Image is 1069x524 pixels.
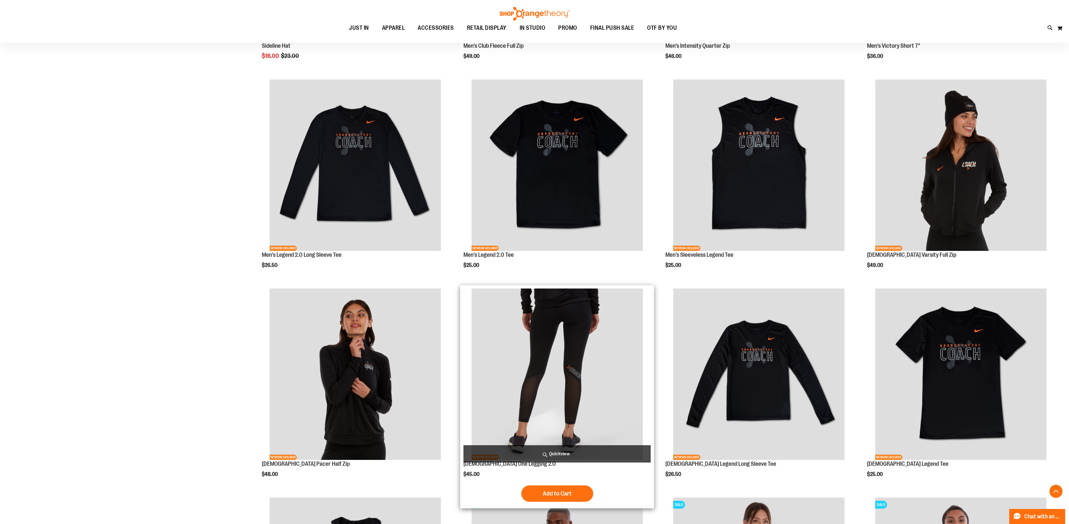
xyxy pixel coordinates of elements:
span: NETWORK EXCLUSIVE [673,455,700,460]
span: RETAIL DISPLAY [467,21,507,35]
a: OTF Ladies Coach FA23 One Legging 2.0 - Black primary imageNETWORK EXCLUSIVE [463,288,651,461]
span: NETWORK EXCLUSIVE [875,455,902,460]
span: $25.00 [463,262,480,268]
span: $25.00 [867,471,884,477]
a: [DEMOGRAPHIC_DATA] Legend Tee [867,461,948,467]
span: APPAREL [382,21,405,35]
a: OTF Ladies Coach FA23 Varsity Full Zip - Black primary imageNETWORK EXCLUSIVE [867,79,1054,252]
div: product [864,285,1058,494]
span: OTF BY YOU [647,21,677,35]
a: OTF Ladies Coach FA23 Legend SS Tee - Black primary imageNETWORK EXCLUSIVE [867,288,1054,461]
span: NETWORK EXCLUSIVE [472,246,499,251]
a: OTF Ladies Coach FA23 Pacer Half Zip - Black primary imageNETWORK EXCLUSIVE [262,288,449,461]
a: Men's Intensity Quarter Zip [665,43,730,49]
span: $36.00 [867,53,884,59]
a: OTF Mens Coach FA23 Legend Sleeveless Tee - Black primary imageNETWORK EXCLUSIVE [665,79,853,252]
span: SALE [673,501,685,509]
a: Quickview [463,445,651,463]
div: product [864,76,1058,285]
a: Sideline Hat [262,43,291,49]
a: Men's Legend 2.0 Long Sleeve Tee [262,252,342,258]
span: $45.00 [463,471,480,477]
span: NETWORK EXCLUSIVE [270,246,297,251]
span: FINAL PUSH SALE [590,21,634,35]
img: OTF Mens Coach FA23 Legend Sleeveless Tee - Black primary image [673,79,844,251]
button: Add to Cart [521,485,593,502]
div: product [259,76,452,285]
span: NETWORK EXCLUSIVE [673,246,700,251]
img: OTF Ladies Coach FA23 Varsity Full Zip - Black primary image [875,79,1046,251]
img: OTF Ladies Coach FA23 Legend SS Tee - Black primary image [875,288,1046,460]
img: OTF Ladies Coach FA23 Pacer Half Zip - Black primary image [270,288,441,460]
a: [DEMOGRAPHIC_DATA] Varsity Full Zip [867,252,956,258]
a: OTF Mens Coach FA23 Legend 2.0 SS Tee - Black primary imageNETWORK EXCLUSIVE [463,79,651,252]
a: [DEMOGRAPHIC_DATA] Pacer Half Zip [262,461,350,467]
div: product [259,285,452,494]
a: OTF Mens Coach FA23 Legend 2.0 LS Tee - Black primary imageNETWORK EXCLUSIVE [262,79,449,252]
span: $25.00 [665,262,682,268]
button: Back To Top [1049,485,1062,498]
span: Chat with an Expert [1024,514,1061,520]
a: [DEMOGRAPHIC_DATA] One Legging 2.0 [463,461,556,467]
a: [DEMOGRAPHIC_DATA] Legend Long Sleeve Tee [665,461,776,467]
a: Men's Sleeveless Legend Tee [665,252,733,258]
img: OTF Ladies Coach FA23 One Legging 2.0 - Black primary image [472,288,643,460]
a: Men's Victory Short 7" [867,43,920,49]
span: $49.00 [867,262,884,268]
div: product [460,285,654,508]
button: Chat with an Expert [1009,509,1065,524]
span: SALE [875,501,887,509]
img: OTF Mens Coach FA23 Legend 2.0 SS Tee - Black primary image [472,79,643,251]
span: $16.00 [262,53,280,59]
span: $49.00 [463,53,480,59]
span: JUST IN [349,21,369,35]
a: Men's Club Fleece Full Zip [463,43,524,49]
span: $23.00 [281,53,300,59]
span: $26.50 [262,262,278,268]
div: product [460,76,654,285]
img: OTF Ladies Coach FA23 Legend LS Tee - Black primary image [673,288,844,460]
span: $26.50 [665,471,682,477]
a: OTF Ladies Coach FA23 Legend LS Tee - Black primary imageNETWORK EXCLUSIVE [665,288,853,461]
span: IN STUDIO [520,21,545,35]
a: Men's Legend 2.0 Tee [463,252,514,258]
span: $46.00 [665,53,682,59]
div: product [662,285,856,494]
span: NETWORK EXCLUSIVE [270,455,297,460]
span: NETWORK EXCLUSIVE [875,246,902,251]
img: Shop Orangetheory [499,7,571,21]
span: Add to Cart [543,490,572,497]
span: PROMO [558,21,577,35]
img: OTF Mens Coach FA23 Legend 2.0 LS Tee - Black primary image [270,79,441,251]
span: $48.00 [262,471,279,477]
div: product [662,76,856,285]
span: ACCESSORIES [418,21,454,35]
